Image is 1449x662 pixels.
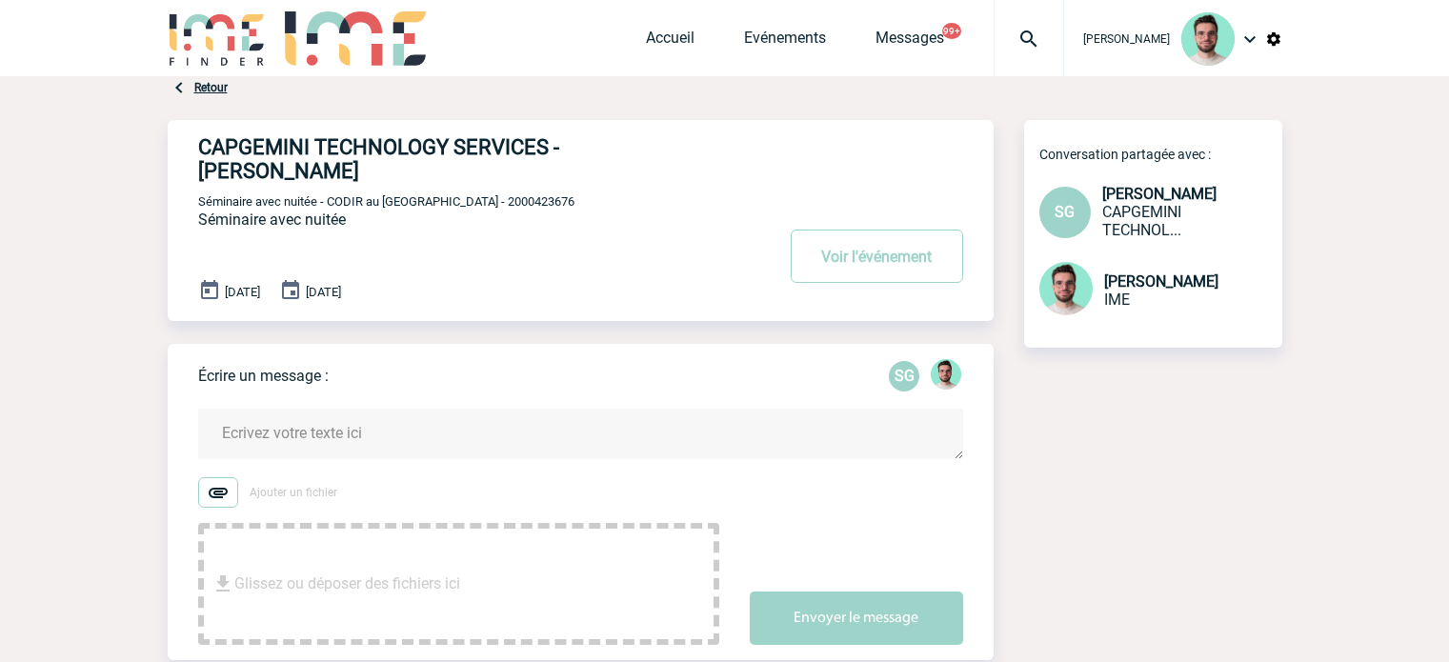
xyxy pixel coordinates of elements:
span: Séminaire avec nuitée [198,211,346,229]
a: Accueil [646,29,694,55]
button: Envoyer le message [750,592,963,645]
p: Conversation partagée avec : [1039,147,1282,162]
img: 121547-2.png [1039,262,1093,315]
p: Écrire un message : [198,367,329,385]
span: Glissez ou déposer des fichiers ici [234,536,460,632]
div: Benjamin ROLAND [931,359,961,393]
img: 121547-2.png [1181,12,1235,66]
button: Voir l'événement [791,230,963,283]
span: Ajouter un fichier [250,486,337,499]
span: SG [1055,203,1075,221]
a: Evénements [744,29,826,55]
div: Sandrine GONCALVES [889,361,919,391]
span: [DATE] [306,285,341,299]
span: [DATE] [225,285,260,299]
span: [PERSON_NAME] [1102,185,1217,203]
img: IME-Finder [168,11,267,66]
span: Séminaire avec nuitée - CODIR au [GEOGRAPHIC_DATA] - 2000423676 [198,194,574,209]
img: 121547-2.png [931,359,961,390]
span: [PERSON_NAME] [1083,32,1170,46]
button: 99+ [942,23,961,39]
span: IME [1104,291,1130,309]
h4: CAPGEMINI TECHNOLOGY SERVICES - [PERSON_NAME] [198,135,717,183]
span: [PERSON_NAME] [1104,272,1218,291]
img: file_download.svg [211,572,234,595]
a: Retour [194,81,228,94]
a: Messages [875,29,944,55]
p: SG [889,361,919,391]
span: CAPGEMINI TECHNOLOGY SERVICES [1102,203,1181,239]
